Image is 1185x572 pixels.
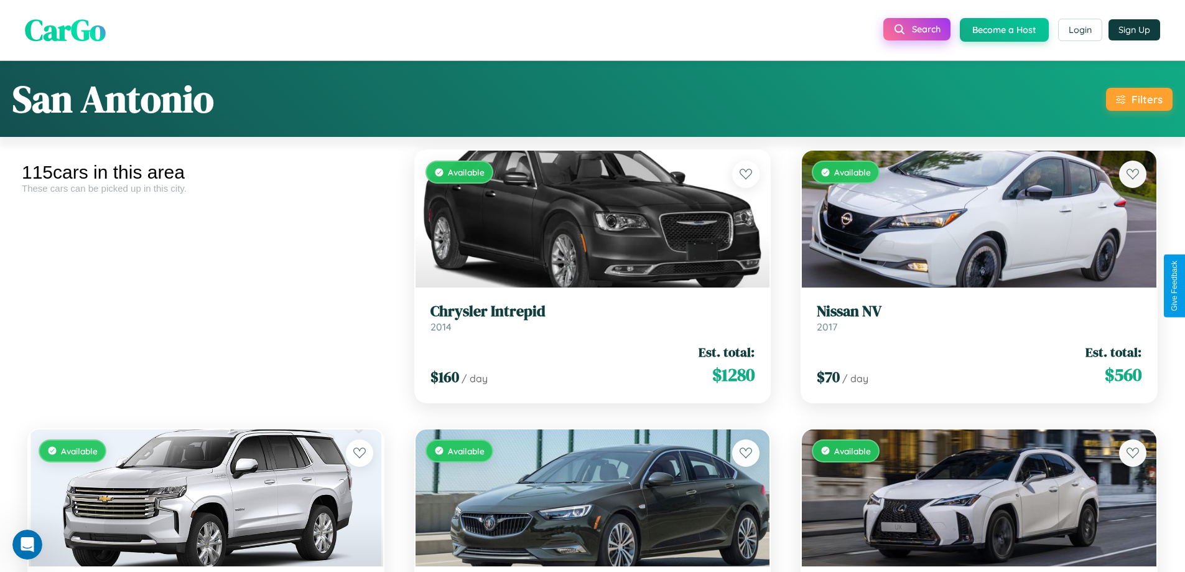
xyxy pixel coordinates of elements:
[430,302,755,321] h3: Chrysler Intrepid
[834,167,871,177] span: Available
[834,446,871,456] span: Available
[1058,19,1102,41] button: Login
[1170,261,1179,311] div: Give Feedback
[22,162,390,183] div: 115 cars in this area
[1108,19,1160,40] button: Sign Up
[699,343,755,361] span: Est. total:
[817,302,1141,321] h3: Nissan NV
[817,367,840,387] span: $ 70
[817,321,837,333] span: 2017
[430,321,452,333] span: 2014
[448,167,485,177] span: Available
[842,372,868,385] span: / day
[462,372,488,385] span: / day
[912,24,941,35] span: Search
[12,73,214,124] h1: San Antonio
[25,9,106,50] span: CarGo
[22,183,390,194] div: These cars can be picked up in this city.
[1105,362,1141,387] span: $ 560
[430,367,459,387] span: $ 160
[1132,93,1163,106] div: Filters
[1106,88,1173,111] button: Filters
[1085,343,1141,361] span: Est. total:
[61,446,98,456] span: Available
[448,446,485,456] span: Available
[712,362,755,387] span: $ 1280
[817,302,1141,333] a: Nissan NV2017
[12,530,42,560] iframe: Intercom live chat
[430,302,755,333] a: Chrysler Intrepid2014
[960,18,1049,42] button: Become a Host
[883,18,950,40] button: Search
